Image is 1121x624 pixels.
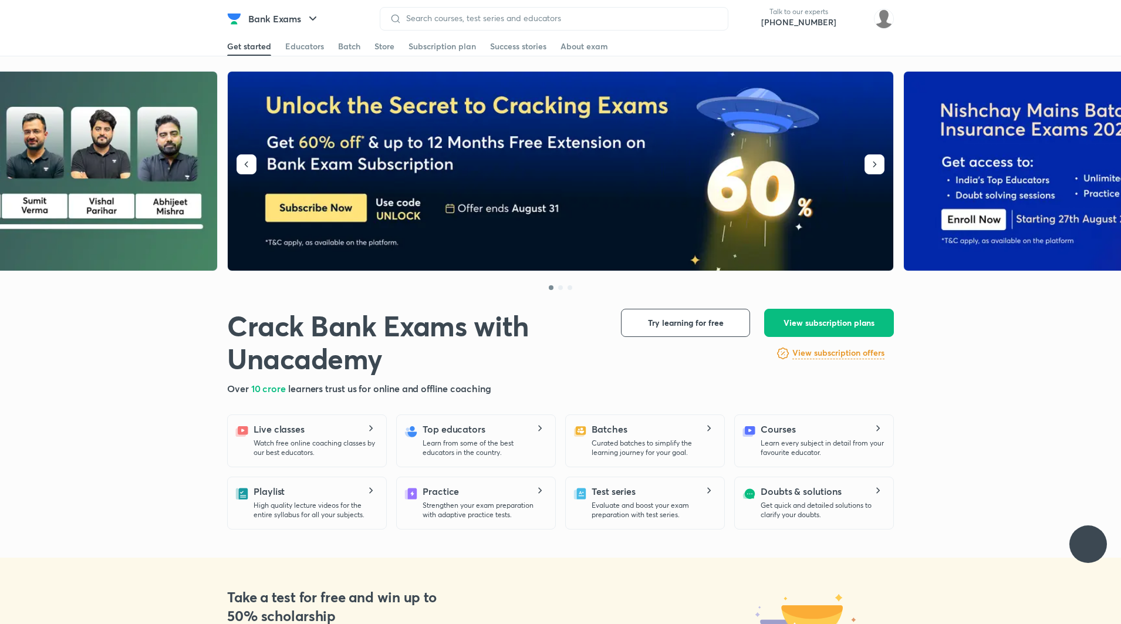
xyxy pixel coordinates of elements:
a: Store [374,37,394,56]
h5: Practice [423,484,459,498]
p: High quality lecture videos for the entire syllabus for all your subjects. [254,501,377,520]
p: Talk to our experts [761,7,836,16]
p: Curated batches to simplify the learning journey for your goal. [592,439,715,457]
h6: View subscription offers [792,347,884,359]
a: [PHONE_NUMBER] [761,16,836,28]
h1: Crack Bank Exams with Unacademy [227,309,602,375]
div: Batch [338,41,360,52]
img: ttu [1081,537,1095,551]
button: Try learning for free [621,309,750,337]
h5: Doubts & solutions [761,484,842,498]
p: Strengthen your exam preparation with adaptive practice tests. [423,501,546,520]
div: About exam [560,41,608,52]
span: learners trust us for online and offline coaching [288,382,491,394]
div: Get started [227,41,271,52]
div: Store [374,41,394,52]
img: Piyush Mishra [874,9,894,29]
img: Company Logo [227,12,241,26]
img: avatar [846,9,865,28]
h5: Test series [592,484,636,498]
a: Subscription plan [408,37,476,56]
p: Watch free online coaching classes by our best educators. [254,439,377,457]
img: call-us [738,7,761,31]
h5: Top educators [423,422,485,436]
button: Bank Exams [241,7,327,31]
p: Learn every subject in detail from your favourite educator. [761,439,884,457]
a: Get started [227,37,271,56]
h5: Live classes [254,422,305,436]
a: View subscription offers [792,346,884,360]
div: Success stories [490,41,546,52]
p: Learn from some of the best educators in the country. [423,439,546,457]
a: Success stories [490,37,546,56]
button: View subscription plans [764,309,894,337]
a: Educators [285,37,324,56]
span: 10 crore [251,382,288,394]
div: Subscription plan [408,41,476,52]
a: Batch [338,37,360,56]
input: Search courses, test series and educators [401,14,718,23]
a: About exam [560,37,608,56]
h5: Courses [761,422,795,436]
p: Get quick and detailed solutions to clarify your doubts. [761,501,884,520]
span: Over [227,382,251,394]
p: Evaluate and boost your exam preparation with test series. [592,501,715,520]
span: View subscription plans [784,317,874,329]
span: Try learning for free [648,317,724,329]
div: Educators [285,41,324,52]
h5: Batches [592,422,627,436]
h5: Playlist [254,484,285,498]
